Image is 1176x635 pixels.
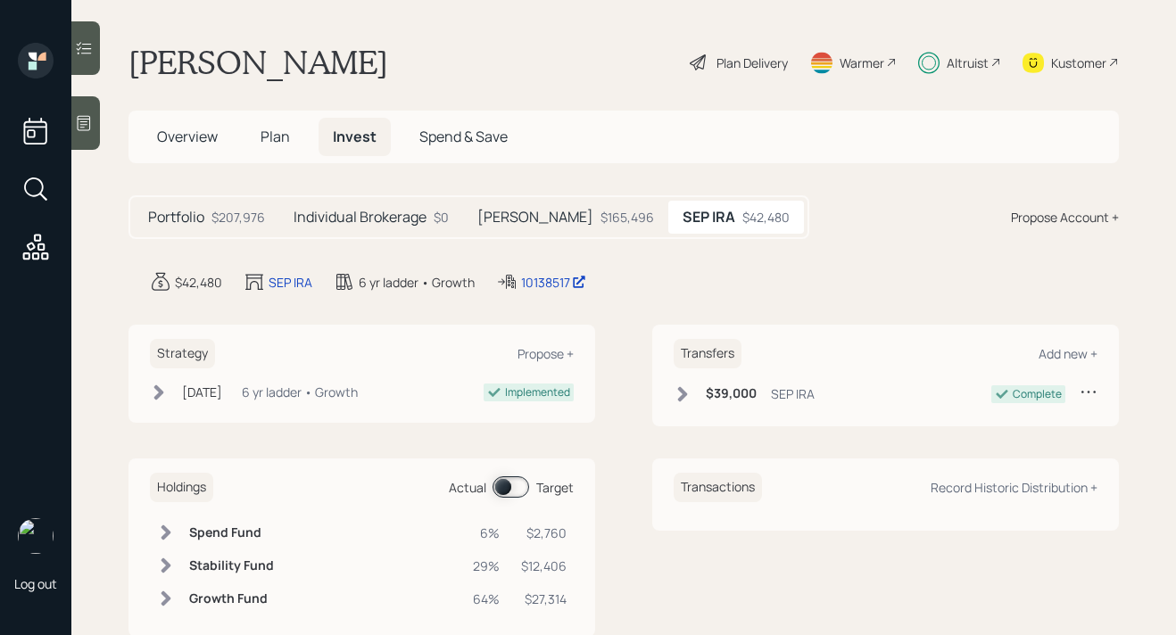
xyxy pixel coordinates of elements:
div: 10138517 [521,273,586,292]
div: $12,406 [521,557,567,575]
h6: Transactions [674,473,762,502]
div: [DATE] [182,383,222,401]
div: 6 yr ladder • Growth [359,273,475,292]
h5: [PERSON_NAME] [477,209,593,226]
div: 6 yr ladder • Growth [242,383,358,401]
div: Plan Delivery [716,54,788,72]
div: $42,480 [742,208,790,227]
div: Add new + [1039,345,1097,362]
h6: Holdings [150,473,213,502]
div: Actual [449,478,486,497]
div: $2,760 [521,524,567,542]
h6: Transfers [674,339,741,368]
div: Altruist [947,54,989,72]
div: Implemented [505,384,570,400]
span: Plan [261,127,290,146]
div: SEP IRA [771,384,815,403]
div: Propose + [518,345,574,362]
div: Record Historic Distribution + [931,479,1097,496]
img: michael-russo-headshot.png [18,518,54,554]
div: Target [536,478,574,497]
span: Spend & Save [419,127,508,146]
h1: [PERSON_NAME] [128,43,388,82]
span: Overview [157,127,218,146]
div: $27,314 [521,590,567,608]
div: SEP IRA [269,273,312,292]
div: Kustomer [1051,54,1106,72]
h6: Stability Fund [189,558,274,573]
div: Complete [1013,386,1062,402]
span: Invest [333,127,377,146]
div: Propose Account + [1011,208,1119,227]
div: Log out [14,575,57,592]
h6: Strategy [150,339,215,368]
h5: Individual Brokerage [294,209,427,226]
div: Warmer [840,54,884,72]
div: $0 [434,208,449,227]
div: 6% [473,524,500,542]
div: $42,480 [175,273,222,292]
div: $165,496 [600,208,654,227]
div: $207,976 [211,208,265,227]
h6: Spend Fund [189,525,274,540]
h5: SEP IRA [683,209,735,226]
h6: Growth Fund [189,591,274,606]
h6: $39,000 [706,386,757,401]
div: 29% [473,557,500,575]
h5: Portfolio [148,209,204,226]
div: 64% [473,590,500,608]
